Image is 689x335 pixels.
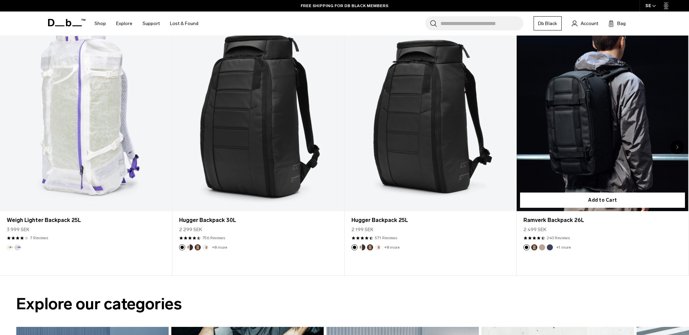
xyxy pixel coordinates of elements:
[212,245,227,250] a: +8 more
[15,244,21,250] button: Diffusion
[16,292,673,316] h2: Explore our categories
[179,216,337,224] a: Hugger Backpack 30L
[375,244,381,250] button: Oatmilk
[195,244,201,250] button: Espresso
[572,19,598,27] a: Account
[617,20,626,27] span: Bag
[539,244,545,250] button: Fogbow Beige
[351,226,373,233] span: 2 199 SEK
[384,245,400,250] a: +8 more
[179,226,202,233] span: 2 299 SEK
[359,244,365,250] button: Cappuccino
[143,12,160,36] a: Support
[608,19,626,27] button: Bag
[172,20,345,276] div: 2 / 20
[202,244,209,250] button: Oatmilk
[187,244,193,250] button: Cappuccino
[351,216,510,224] a: Hugger Backpack 25L
[547,235,570,241] a: 240 reviews
[94,12,106,36] a: Shop
[556,245,571,250] a: +1 more
[531,244,537,250] button: Espresso
[523,216,682,224] a: Ramverk Backpack 26L
[202,235,225,241] a: 756 reviews
[30,235,48,241] a: 7 reviews
[116,12,132,36] a: Explore
[7,226,29,233] span: 3 999 SEK
[581,20,598,27] span: Account
[172,21,344,211] a: Hugger Backpack 30L
[351,244,358,250] button: Black Out
[301,3,388,9] a: FREE SHIPPING FOR DB BLACK MEMBERS
[547,244,553,250] button: Blue Hour
[7,216,165,224] a: Weigh Lighter Backpack 25L
[534,16,562,30] a: Db Black
[375,235,397,241] a: 571 reviews
[345,20,517,276] div: 3 / 20
[89,12,203,36] nav: Main Navigation
[520,193,685,208] button: Add to Cart
[523,244,530,250] button: Black Out
[517,20,689,276] div: 4 / 20
[170,12,198,36] a: Lost & Found
[367,244,373,250] button: Espresso
[7,244,13,250] button: Aurora
[345,21,516,211] a: Hugger Backpack 25L
[517,21,688,211] a: Ramverk Backpack 26L
[670,140,684,154] div: Next slide
[523,226,546,233] span: 2 499 SEK
[179,244,185,250] button: Black Out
